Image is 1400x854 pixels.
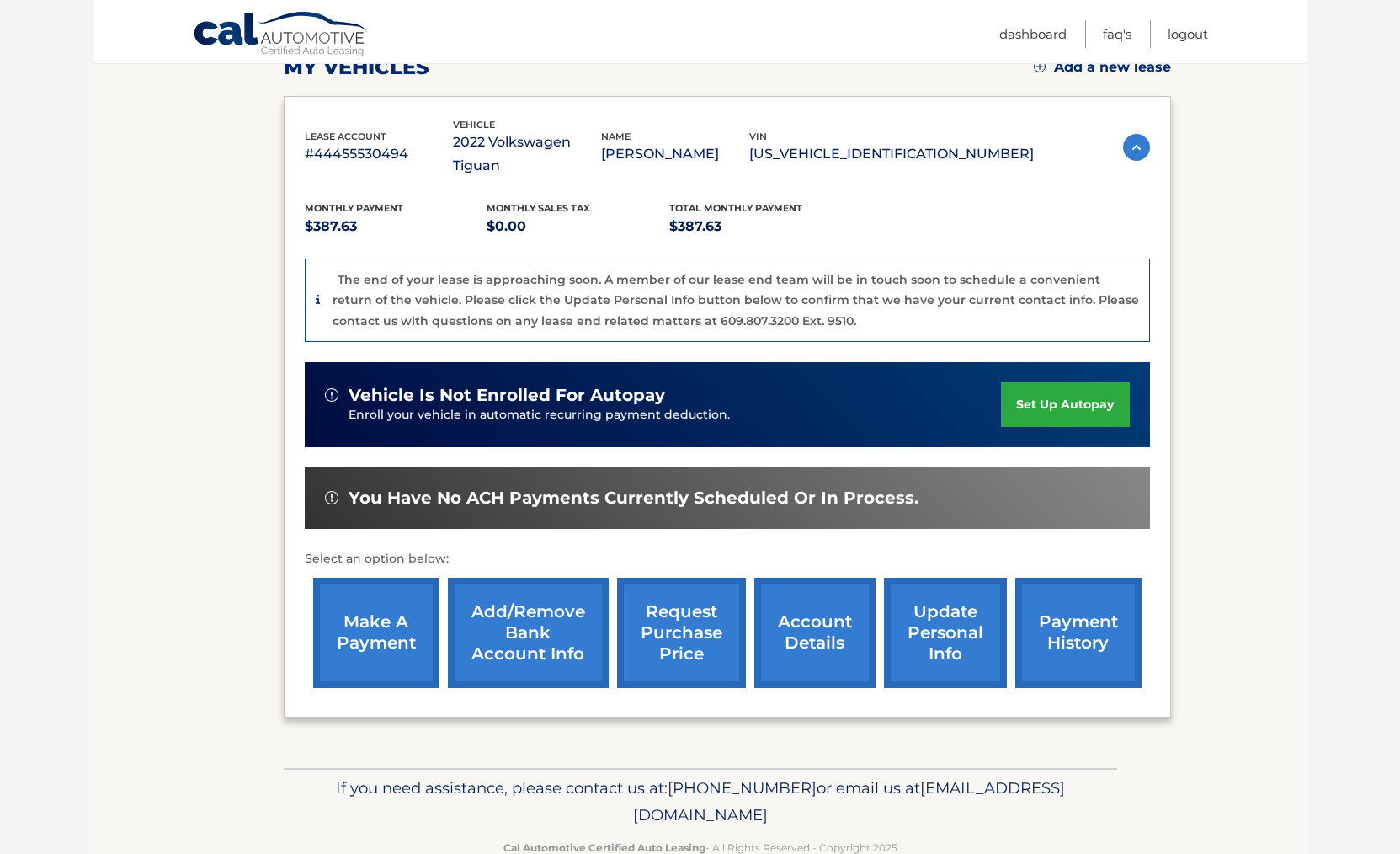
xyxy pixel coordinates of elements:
a: update personal info [884,578,1007,688]
strong: Cal Automotive Certified Auto Leasing [503,841,705,854]
p: The end of your lease is approaching soon. A member of our lease end team will be in touch soon t... [333,272,1139,328]
img: alert-white.svg [325,388,338,402]
h2: my vehicles [284,55,429,80]
p: #44455530494 [305,142,453,166]
a: Cal Automotive [193,11,370,60]
a: Add a new lease [1034,59,1171,76]
a: Logout [1168,20,1208,48]
p: If you need assistance, please contact us at: or email us at [295,775,1106,829]
p: [US_VEHICLE_IDENTIFICATION_NUMBER] [749,142,1034,166]
img: accordion-active.svg [1123,134,1150,161]
p: $0.00 [487,215,669,238]
a: Dashboard [999,20,1067,48]
p: 2022 Volkswagen Tiguan [453,131,601,178]
a: payment history [1015,578,1142,688]
p: Select an option below: [305,549,1150,569]
span: Total Monthly Payment [669,202,802,214]
p: Enroll your vehicle in automatic recurring payment deduction. [349,406,1002,424]
a: request purchase price [617,578,746,688]
a: FAQ's [1103,20,1131,48]
p: $387.63 [669,215,852,238]
p: [PERSON_NAME] [601,142,749,166]
p: $387.63 [305,215,487,238]
span: lease account [305,131,386,142]
img: add.svg [1034,61,1046,72]
span: Monthly sales Tax [487,202,590,214]
span: vin [749,131,767,142]
a: account details [754,578,876,688]
span: Monthly Payment [305,202,403,214]
span: vehicle [453,119,495,131]
img: alert-white.svg [325,491,338,504]
span: You have no ACH payments currently scheduled or in process. [349,488,918,509]
span: name [601,131,631,142]
a: set up autopay [1001,382,1129,427]
span: [PHONE_NUMBER] [668,778,817,798]
a: Add/Remove bank account info [448,578,609,688]
a: make a payment [313,578,439,688]
span: vehicle is not enrolled for autopay [349,385,665,406]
